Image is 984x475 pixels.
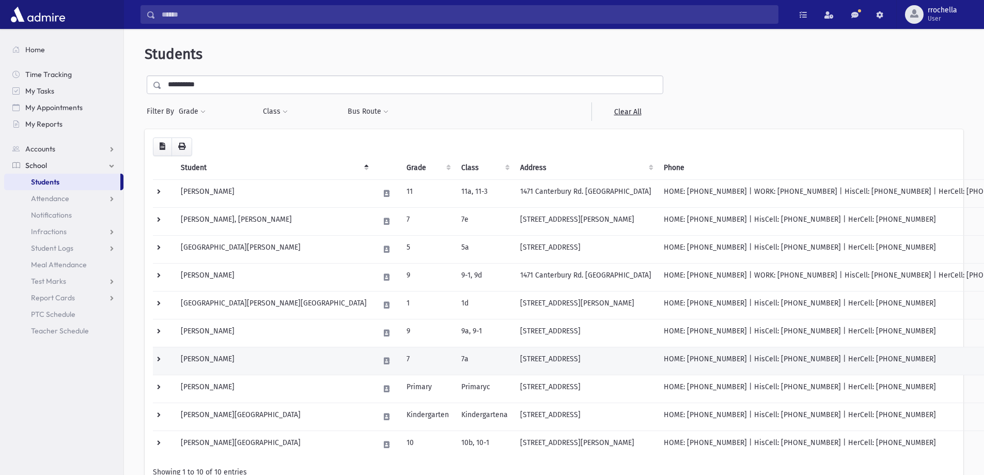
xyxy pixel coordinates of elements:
td: 10 [400,431,455,458]
span: Teacher Schedule [31,326,89,335]
td: 1471 Canterbury Rd. [GEOGRAPHIC_DATA] [514,179,658,207]
button: Grade [178,102,206,121]
td: [PERSON_NAME][GEOGRAPHIC_DATA] [175,403,373,431]
td: [PERSON_NAME] [175,263,373,291]
a: Test Marks [4,273,123,289]
span: Students [145,45,202,63]
a: Clear All [591,102,663,121]
span: My Appointments [25,103,83,112]
span: Time Tracking [25,70,72,79]
td: 9 [400,319,455,347]
td: [STREET_ADDRESS][PERSON_NAME] [514,431,658,458]
td: [PERSON_NAME] [175,347,373,375]
span: User [928,14,957,23]
td: Primaryc [455,375,514,403]
td: 7 [400,347,455,375]
td: [STREET_ADDRESS] [514,319,658,347]
span: Student Logs [31,243,73,253]
td: 10b, 10-1 [455,431,514,458]
span: Report Cards [31,293,75,302]
span: Accounts [25,144,55,154]
td: 1471 Canterbury Rd. [GEOGRAPHIC_DATA] [514,263,658,291]
img: AdmirePro [8,4,68,25]
a: Attendance [4,190,123,207]
td: [STREET_ADDRESS][PERSON_NAME] [514,207,658,235]
a: Meal Attendance [4,256,123,273]
td: [PERSON_NAME] [175,179,373,207]
td: 7 [400,207,455,235]
a: Report Cards [4,289,123,306]
a: Home [4,41,123,58]
td: Primary [400,375,455,403]
a: PTC Schedule [4,306,123,323]
td: [PERSON_NAME][GEOGRAPHIC_DATA] [175,431,373,458]
button: Bus Route [347,102,389,121]
td: 9-1, 9d [455,263,514,291]
td: Kindergarten [400,403,455,431]
td: [GEOGRAPHIC_DATA][PERSON_NAME] [175,235,373,263]
button: Print [171,137,192,156]
span: School [25,161,47,170]
a: Students [4,174,120,190]
span: Attendance [31,194,69,203]
td: [PERSON_NAME] [175,319,373,347]
button: Class [262,102,288,121]
th: Class: activate to sort column ascending [455,156,514,180]
td: [STREET_ADDRESS] [514,375,658,403]
span: My Tasks [25,86,54,96]
td: [PERSON_NAME], [PERSON_NAME] [175,207,373,235]
a: Time Tracking [4,66,123,83]
span: PTC Schedule [31,310,75,319]
td: 5 [400,235,455,263]
th: Address: activate to sort column ascending [514,156,658,180]
td: [STREET_ADDRESS][PERSON_NAME] [514,291,658,319]
a: My Tasks [4,83,123,99]
td: 1 [400,291,455,319]
a: Infractions [4,223,123,240]
td: [STREET_ADDRESS] [514,347,658,375]
td: 9a, 9-1 [455,319,514,347]
td: [STREET_ADDRESS] [514,403,658,431]
span: My Reports [25,119,63,129]
td: [PERSON_NAME] [175,375,373,403]
a: Teacher Schedule [4,323,123,339]
td: Kindergartena [455,403,514,431]
td: 5a [455,235,514,263]
button: CSV [153,137,172,156]
span: Home [25,45,45,54]
a: My Appointments [4,99,123,116]
td: 7e [455,207,514,235]
span: Infractions [31,227,67,236]
input: Search [155,5,778,24]
td: 11a, 11-3 [455,179,514,207]
td: 7a [455,347,514,375]
a: Accounts [4,141,123,157]
td: 11 [400,179,455,207]
td: [STREET_ADDRESS] [514,235,658,263]
span: Filter By [147,106,178,117]
td: 1d [455,291,514,319]
span: Notifications [31,210,72,220]
span: rrochella [928,6,957,14]
a: My Reports [4,116,123,132]
a: Notifications [4,207,123,223]
span: Students [31,177,59,187]
td: 9 [400,263,455,291]
span: Meal Attendance [31,260,87,269]
th: Grade: activate to sort column ascending [400,156,455,180]
a: Student Logs [4,240,123,256]
a: School [4,157,123,174]
td: [GEOGRAPHIC_DATA][PERSON_NAME][GEOGRAPHIC_DATA] [175,291,373,319]
th: Student: activate to sort column descending [175,156,373,180]
span: Test Marks [31,277,66,286]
